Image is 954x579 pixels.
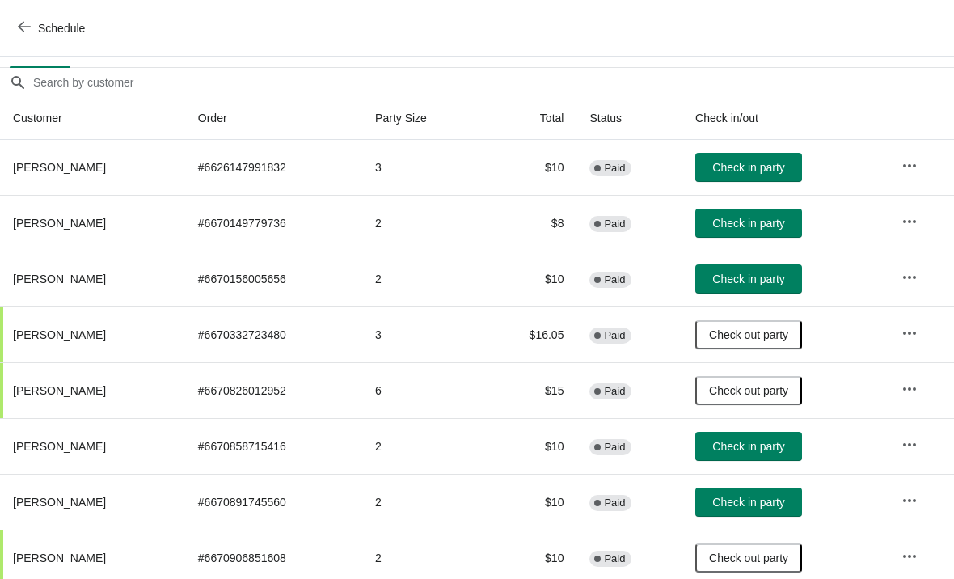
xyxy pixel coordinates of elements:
[185,195,362,251] td: # 6670149779736
[185,418,362,474] td: # 6670858715416
[695,320,802,349] button: Check out party
[362,251,483,306] td: 2
[13,440,106,453] span: [PERSON_NAME]
[362,474,483,530] td: 2
[13,161,106,174] span: [PERSON_NAME]
[604,273,625,286] span: Paid
[712,161,784,174] span: Check in party
[13,496,106,509] span: [PERSON_NAME]
[483,306,576,362] td: $16.05
[13,384,106,397] span: [PERSON_NAME]
[362,418,483,474] td: 2
[709,328,788,341] span: Check out party
[576,97,682,140] th: Status
[695,376,802,405] button: Check out party
[362,306,483,362] td: 3
[604,441,625,454] span: Paid
[32,68,954,97] input: Search by customer
[695,543,802,573] button: Check out party
[362,362,483,418] td: 6
[604,385,625,398] span: Paid
[185,97,362,140] th: Order
[695,153,802,182] button: Check in party
[712,273,784,285] span: Check in party
[483,474,576,530] td: $10
[483,362,576,418] td: $15
[185,306,362,362] td: # 6670332723480
[483,140,576,195] td: $10
[38,22,85,35] span: Schedule
[483,418,576,474] td: $10
[185,474,362,530] td: # 6670891745560
[13,273,106,285] span: [PERSON_NAME]
[695,488,802,517] button: Check in party
[362,195,483,251] td: 2
[483,97,576,140] th: Total
[185,140,362,195] td: # 6626147991832
[13,217,106,230] span: [PERSON_NAME]
[709,552,788,564] span: Check out party
[695,209,802,238] button: Check in party
[712,496,784,509] span: Check in party
[712,217,784,230] span: Check in party
[695,432,802,461] button: Check in party
[483,251,576,306] td: $10
[604,218,625,230] span: Paid
[185,362,362,418] td: # 6670826012952
[695,264,802,294] button: Check in party
[483,195,576,251] td: $8
[13,552,106,564] span: [PERSON_NAME]
[712,440,784,453] span: Check in party
[709,384,788,397] span: Check out party
[604,497,625,509] span: Paid
[362,140,483,195] td: 3
[604,162,625,175] span: Paid
[604,552,625,565] span: Paid
[185,251,362,306] td: # 6670156005656
[604,329,625,342] span: Paid
[682,97,889,140] th: Check in/out
[13,328,106,341] span: [PERSON_NAME]
[362,97,483,140] th: Party Size
[8,14,98,43] button: Schedule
